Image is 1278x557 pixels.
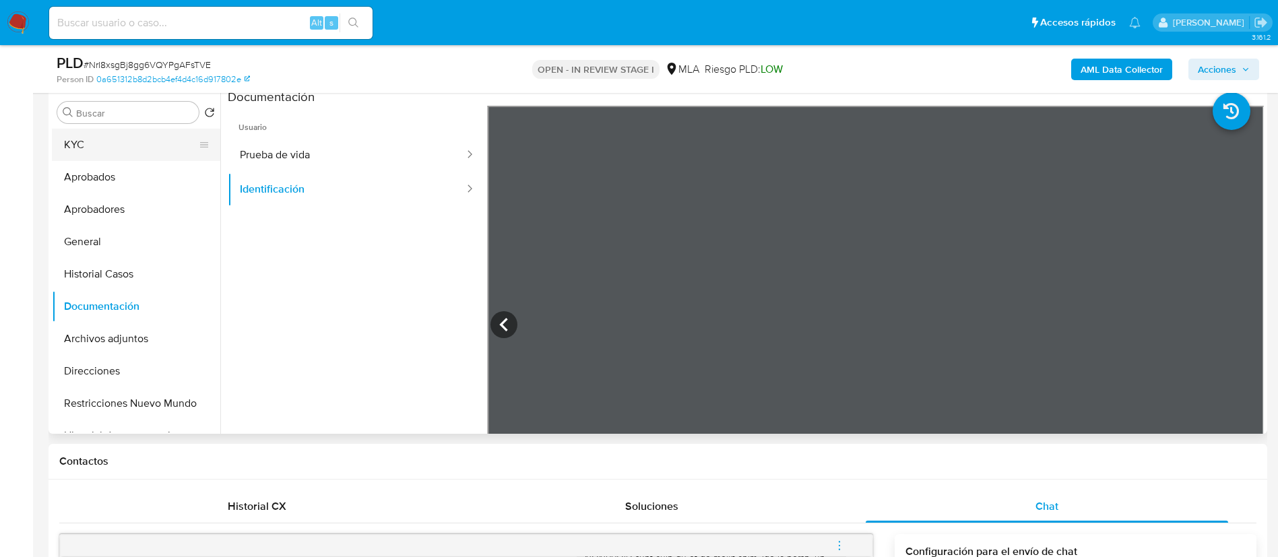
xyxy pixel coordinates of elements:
[1035,498,1058,514] span: Chat
[52,161,220,193] button: Aprobados
[52,226,220,258] button: General
[57,52,84,73] b: PLD
[1040,15,1116,30] span: Accesos rápidos
[1081,59,1163,80] b: AML Data Collector
[228,498,286,514] span: Historial CX
[1254,15,1268,30] a: Salir
[625,498,678,514] span: Soluciones
[52,193,220,226] button: Aprobadores
[1071,59,1172,80] button: AML Data Collector
[59,455,1256,468] h1: Contactos
[57,73,94,86] b: Person ID
[1198,59,1236,80] span: Acciones
[204,107,215,122] button: Volver al orden por defecto
[52,290,220,323] button: Documentación
[1252,32,1271,42] span: 3.161.2
[340,13,367,32] button: search-icon
[1129,17,1141,28] a: Notificaciones
[532,60,660,79] p: OPEN - IN REVIEW STAGE I
[49,14,373,32] input: Buscar usuario o caso...
[52,420,220,452] button: Historial de conversaciones
[52,387,220,420] button: Restricciones Nuevo Mundo
[76,107,193,119] input: Buscar
[761,61,783,77] span: LOW
[329,16,333,29] span: s
[665,62,699,77] div: MLA
[52,355,220,387] button: Direcciones
[52,258,220,290] button: Historial Casos
[63,107,73,118] button: Buscar
[1173,16,1249,29] p: maria.acosta@mercadolibre.com
[96,73,250,86] a: 0a651312b8d2bcb4ef4d4c16d917802e
[705,62,783,77] span: Riesgo PLD:
[84,58,211,71] span: # NrI8xsgBj8gg6VQYPgAFsTVE
[52,129,210,161] button: KYC
[52,323,220,355] button: Archivos adjuntos
[311,16,322,29] span: Alt
[1188,59,1259,80] button: Acciones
